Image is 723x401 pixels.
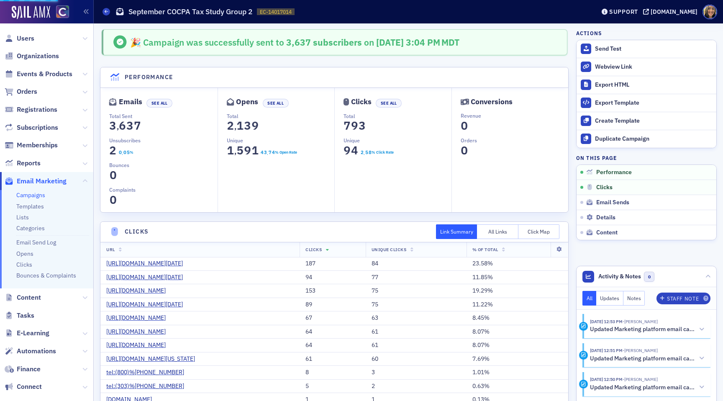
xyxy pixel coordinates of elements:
[595,117,712,125] div: Create Template
[472,342,563,349] div: 8.07%
[132,118,144,133] span: 7
[596,169,632,176] span: Performance
[305,355,359,363] div: 61
[12,6,50,19] a: SailAMX
[119,100,142,104] div: Emails
[242,118,253,133] span: 3
[609,8,638,15] div: Support
[109,146,117,155] section: 2
[590,376,623,382] time: 9/3/2025 12:50 PM
[598,272,641,281] span: Activity & Notes
[577,130,716,148] button: Duplicate Campaign
[596,199,629,206] span: Email Sends
[108,168,119,183] span: 0
[376,36,406,48] span: [DATE]
[372,274,461,281] div: 77
[225,143,236,158] span: 1
[364,151,365,157] span: .
[596,184,613,191] span: Clicks
[579,351,588,360] div: Activity
[284,36,362,48] span: 3,637 subscribers
[227,112,335,120] p: Total
[349,143,361,158] span: 4
[130,149,133,155] div: %
[5,51,59,61] a: Organizations
[5,34,34,43] a: Users
[577,112,716,130] a: Create Template
[17,105,57,114] span: Registrations
[106,301,189,308] a: [URL][DOMAIN_NAME][DATE]
[234,118,246,133] span: 1
[579,322,588,331] div: Activity
[667,296,699,301] div: Staff Note
[623,291,645,306] button: Notes
[472,247,498,252] span: % Of Total
[357,118,368,133] span: 3
[16,224,45,232] a: Categories
[595,45,712,53] div: Send Test
[5,159,41,168] a: Reports
[440,36,460,48] span: MDT
[106,342,172,349] a: [URL][DOMAIN_NAME]
[128,7,253,17] h1: September COCPA Tax Study Group 2
[595,81,712,89] div: Export HTML
[590,354,705,363] button: Updated Marketing platform email campaign: September COCPA Tax Study Group 2
[472,355,563,363] div: 7.69%
[595,63,712,71] div: Webview Link
[518,224,560,239] button: Click Map
[109,170,117,180] section: 0
[577,76,716,94] a: Export HTML
[236,100,258,104] div: Opens
[227,121,259,131] section: 2,139
[461,112,569,119] p: Revenue
[5,382,42,391] a: Connect
[5,329,49,338] a: E-Learning
[360,149,364,156] span: 2
[17,69,72,79] span: Events & Products
[118,149,122,156] span: 0
[106,328,172,336] a: [URL][DOMAIN_NAME]
[582,291,597,306] button: All
[5,87,37,96] a: Orders
[263,149,267,156] span: 3
[5,105,57,114] a: Registrations
[344,121,366,131] section: 793
[623,319,658,324] span: Lauren Standiford
[106,355,201,363] a: [URL][DOMAIN_NAME][US_STATE]
[108,143,119,158] span: 2
[17,141,58,150] span: Memberships
[106,287,172,295] a: [URL][DOMAIN_NAME]
[106,314,172,322] a: [URL][DOMAIN_NAME]
[5,293,41,302] a: Content
[577,94,716,112] a: Export Template
[249,118,261,133] span: 9
[260,149,264,156] span: 4
[125,73,173,82] h4: Performance
[260,149,275,155] section: 43.74
[372,260,461,267] div: 84
[472,301,563,308] div: 11.22%
[56,5,69,18] img: SailAMX
[16,213,29,221] a: Lists
[364,149,369,156] span: 5
[372,314,461,322] div: 63
[305,301,359,308] div: 89
[372,149,394,155] div: % Click Rate
[109,136,218,144] p: Unsubscribes
[376,99,402,108] button: See All
[17,311,34,320] span: Tasks
[305,274,359,281] div: 94
[590,325,705,334] button: Updated Marketing platform email campaign: September COCPA Tax Study Group 2
[305,314,359,322] div: 67
[372,301,461,308] div: 75
[702,5,717,19] span: Profile
[275,149,297,155] div: % Open Rate
[234,143,246,158] span: 5
[234,146,236,157] span: ,
[461,146,468,155] section: 0
[596,291,623,306] button: Updates
[349,118,361,133] span: 9
[406,36,440,48] span: 3:04 PM
[125,118,136,133] span: 3
[344,136,451,144] p: Unique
